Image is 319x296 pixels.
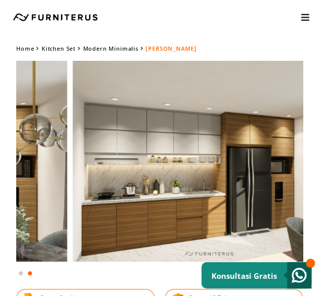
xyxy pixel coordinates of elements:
span: [PERSON_NAME] [146,45,196,52]
small: Konsultasi Gratis [211,271,277,281]
a: Home [16,45,34,52]
a: Konsultasi Gratis [201,262,311,288]
a: Kitchen Set [42,45,76,52]
a: Modern Minimalis [83,45,138,52]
